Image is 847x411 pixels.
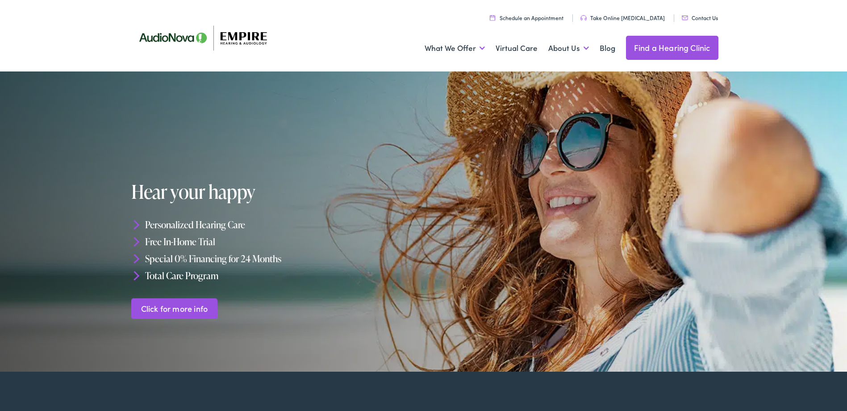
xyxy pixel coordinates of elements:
[131,181,403,202] h1: Hear your happy
[131,216,428,233] li: Personalized Hearing Care
[496,32,538,65] a: Virtual Care
[580,14,665,21] a: Take Online [MEDICAL_DATA]
[490,14,563,21] a: Schedule an Appointment
[682,16,688,20] img: utility icon
[682,14,718,21] a: Contact Us
[425,32,485,65] a: What We Offer
[600,32,615,65] a: Blog
[580,15,587,21] img: utility icon
[490,15,495,21] img: utility icon
[131,298,217,319] a: Click for more info
[626,36,718,60] a: Find a Hearing Clinic
[548,32,589,65] a: About Us
[131,233,428,250] li: Free In-Home Trial
[131,267,428,284] li: Total Care Program
[131,250,428,267] li: Special 0% Financing for 24 Months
